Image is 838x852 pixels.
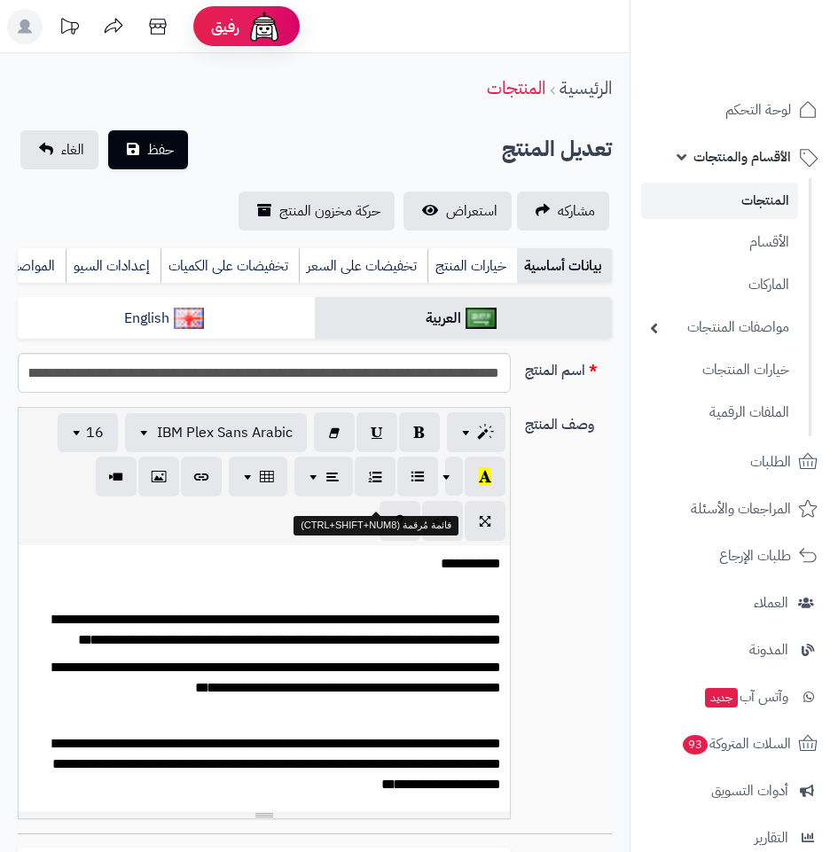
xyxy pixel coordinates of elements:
[66,248,161,284] a: إعدادات السيو
[641,309,798,347] a: مواصفات المنتجات
[641,723,827,765] a: السلات المتروكة93
[239,192,395,231] a: حركة مخزون المنتج
[750,449,791,474] span: الطلبات
[61,139,84,160] span: الغاء
[517,248,612,284] a: بيانات أساسية
[518,407,619,435] label: وصف المنتج
[641,441,827,483] a: الطلبات
[641,535,827,577] a: طلبات الإرجاع
[294,516,458,535] div: قائمة مُرقمة (CTRL+SHIFT+NUM8)
[705,688,738,707] span: جديد
[147,139,174,160] span: حفظ
[682,734,709,755] span: 93
[315,297,612,340] a: العربية
[58,413,118,452] button: 16
[681,731,791,756] span: السلات المتروكة
[466,308,497,329] img: العربية
[427,248,517,284] a: خيارات المنتج
[518,353,619,381] label: اسم المنتج
[641,183,798,219] a: المنتجات
[641,89,827,131] a: لوحة التحكم
[558,200,595,222] span: مشاركه
[157,422,293,443] span: IBM Plex Sans Arabic
[749,637,788,662] span: المدونة
[693,145,791,169] span: الأقسام والمنتجات
[641,223,798,262] a: الأقسام
[517,192,609,231] a: مشاركه
[641,351,798,389] a: خيارات المنتجات
[299,248,427,284] a: تخفيضات على السعر
[641,394,798,432] a: الملفات الرقمية
[641,629,827,671] a: المدونة
[641,770,827,812] a: أدوات التسويق
[47,9,91,49] a: تحديثات المنصة
[279,200,380,222] span: حركة مخزون المنتج
[502,131,612,168] h2: تعديل المنتج
[487,74,545,101] a: المنتجات
[86,422,104,443] span: 16
[691,496,791,521] span: المراجعات والأسئلة
[755,825,788,850] span: التقارير
[108,130,188,169] button: حفظ
[641,266,798,304] a: الماركات
[18,297,315,340] a: English
[717,18,821,55] img: logo-2.png
[161,248,299,284] a: تخفيضات على الكميات
[754,590,788,615] span: العملاء
[719,543,791,568] span: طلبات الإرجاع
[641,488,827,530] a: المراجعات والأسئلة
[641,582,827,624] a: العملاء
[446,200,497,222] span: استعراض
[174,308,205,329] img: English
[560,74,612,101] a: الرئيسية
[641,676,827,718] a: وآتس آبجديد
[711,778,788,803] span: أدوات التسويق
[211,16,239,37] span: رفيق
[703,684,788,709] span: وآتس آب
[403,192,512,231] a: استعراض
[125,413,307,452] button: IBM Plex Sans Arabic
[725,98,791,122] span: لوحة التحكم
[20,130,98,169] a: الغاء
[247,9,282,44] img: ai-face.png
